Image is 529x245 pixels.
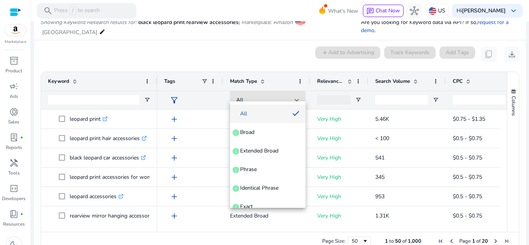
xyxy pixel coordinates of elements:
span: Exact [240,203,253,211]
span: info [232,203,240,211]
span: All [240,110,247,118]
span: info [232,129,240,137]
span: info [232,185,240,192]
span: info [232,166,240,174]
span: info [232,147,240,155]
span: Extended Broad [240,147,278,155]
span: Phrase [240,166,257,173]
span: Identical Phrase [240,184,278,192]
span: Broad [240,128,254,136]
